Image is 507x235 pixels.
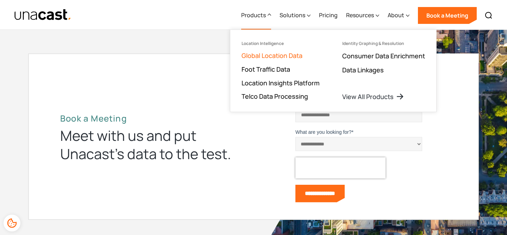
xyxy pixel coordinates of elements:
div: Resources [346,1,379,30]
a: Pricing [319,1,338,30]
div: Products [241,11,266,19]
div: Location Intelligence [242,41,284,46]
img: Search icon [484,11,493,20]
h2: Book a Meeting [60,113,243,124]
a: home [14,9,71,21]
a: Data Linkages [342,66,384,74]
a: Global Location Data [242,51,302,60]
div: Solutions [280,11,305,19]
a: Foot Traffic Data [242,65,290,73]
div: About [388,11,404,19]
img: Unacast text logo [14,9,71,21]
div: Solutions [280,1,311,30]
a: View All Products [342,92,404,101]
a: Book a Meeting [418,7,477,24]
div: Products [241,1,271,30]
iframe: reCAPTCHA [295,157,386,178]
div: About [388,1,409,30]
div: Cookie Preferences [4,215,20,231]
a: Consumer Data Enrichment [342,52,425,60]
nav: Products [230,30,437,112]
div: Identity Graphing & Resolution [342,41,404,46]
div: Resources [346,11,374,19]
a: Telco Data Processing [242,92,308,100]
span: What are you looking for? [295,129,352,135]
div: Meet with us and put Unacast’s data to the test. [60,126,243,163]
a: Location Insights Platform [242,79,320,87]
